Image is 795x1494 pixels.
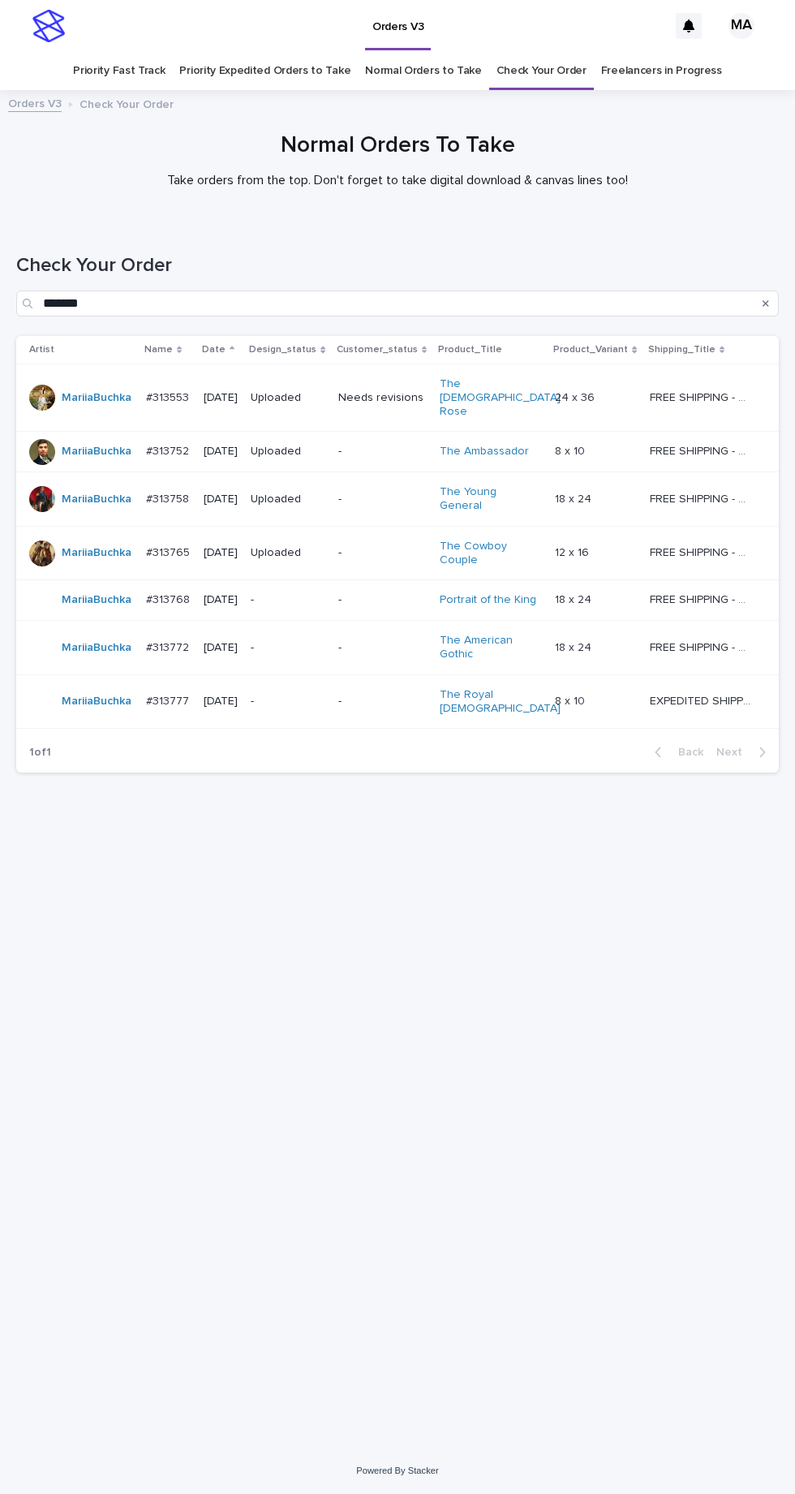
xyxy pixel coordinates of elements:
p: Take orders from the top. Don't forget to take digital download & canvas lines too! [73,173,722,188]
p: FREE SHIPPING - preview in 1-2 business days, after your approval delivery will take 5-10 b.d. [650,441,754,459]
p: Date [202,341,226,359]
p: Product_Variant [553,341,628,359]
h1: Check Your Order [16,254,779,278]
p: Customer_status [337,341,418,359]
p: Product_Title [438,341,502,359]
p: #313777 [146,691,192,708]
p: Artist [29,341,54,359]
p: 18 x 24 [555,489,595,506]
p: 24 x 36 [555,388,598,405]
a: Priority Expedited Orders to Take [179,52,350,90]
p: Design_status [249,341,316,359]
div: MA [728,13,754,39]
p: - [251,695,325,708]
a: The American Gothic [440,634,541,661]
a: The [DEMOGRAPHIC_DATA] Rose [440,377,561,418]
p: - [338,641,427,655]
p: #313768 [146,590,193,607]
p: 1 of 1 [16,733,64,773]
p: - [338,493,427,506]
p: EXPEDITED SHIPPING - preview in 1 business day; delivery up to 5 business days after your approval. [650,691,754,708]
a: Freelancers in Progress [601,52,722,90]
p: FREE SHIPPING - preview in 1-2 business days, after your approval delivery will take 5-10 b.d. [650,388,754,405]
p: FREE SHIPPING - preview in 1-2 business days, after your approval delivery will take 5-10 b.d. [650,638,754,655]
a: Priority Fast Track [73,52,165,90]
p: [DATE] [204,493,238,506]
p: 8 x 10 [555,441,588,459]
tr: MariiaBuchka #313758#313758 [DATE]Uploaded-The Young General 18 x 2418 x 24 FREE SHIPPING - previ... [16,472,779,527]
p: #313765 [146,543,193,560]
tr: MariiaBuchka #313553#313553 [DATE]UploadedNeeds revisionsThe [DEMOGRAPHIC_DATA] Rose 24 x 3624 x ... [16,364,779,431]
p: Needs revisions [338,391,427,405]
p: 12 x 16 [555,543,592,560]
p: 18 x 24 [555,638,595,655]
a: MariiaBuchka [62,391,131,405]
button: Back [642,745,710,760]
p: - [338,445,427,459]
p: 18 x 24 [555,590,595,607]
p: - [251,593,325,607]
p: FREE SHIPPING - preview in 1-2 business days, after your approval delivery will take 5-10 b.d. [650,590,754,607]
a: Check Your Order [496,52,587,90]
img: stacker-logo-s-only.png [32,10,65,42]
p: FREE SHIPPING - preview in 1-2 business days, after your approval delivery will take 5-10 b.d. [650,489,754,506]
p: #313553 [146,388,192,405]
tr: MariiaBuchka #313777#313777 [DATE]--The Royal [DEMOGRAPHIC_DATA] 8 x 108 x 10 EXPEDITED SHIPPING ... [16,674,779,729]
a: Portrait of the King [440,593,536,607]
p: [DATE] [204,546,238,560]
tr: MariiaBuchka #313772#313772 [DATE]--The American Gothic 18 x 2418 x 24 FREE SHIPPING - preview in... [16,621,779,675]
a: The Young General [440,485,541,513]
a: The Ambassador [440,445,529,459]
p: Uploaded [251,445,325,459]
span: Next [716,747,752,758]
a: MariiaBuchka [62,695,131,708]
a: MariiaBuchka [62,493,131,506]
a: Orders V3 [8,93,62,112]
tr: MariiaBuchka #313752#313752 [DATE]Uploaded-The Ambassador 8 x 108 x 10 FREE SHIPPING - preview in... [16,432,779,472]
input: Search [16,291,779,316]
a: MariiaBuchka [62,641,131,655]
p: [DATE] [204,391,238,405]
p: - [338,593,427,607]
p: #313772 [146,638,192,655]
span: Back [668,747,703,758]
p: Check Your Order [79,94,174,112]
p: Uploaded [251,391,325,405]
p: 8 x 10 [555,691,588,708]
a: The Royal [DEMOGRAPHIC_DATA] [440,688,561,716]
p: [DATE] [204,695,238,708]
h1: Normal Orders To Take [16,132,779,160]
p: #313752 [146,441,192,459]
p: - [338,695,427,708]
p: [DATE] [204,593,238,607]
p: Uploaded [251,546,325,560]
a: MariiaBuchka [62,593,131,607]
p: - [338,546,427,560]
p: Name [144,341,173,359]
a: MariiaBuchka [62,445,131,459]
p: Shipping_Title [648,341,715,359]
tr: MariiaBuchka #313765#313765 [DATE]Uploaded-The Cowboy Couple 12 x 1612 x 16 FREE SHIPPING - previ... [16,526,779,580]
p: FREE SHIPPING - preview in 1-2 business days, after your approval delivery will take 5-10 b.d. [650,543,754,560]
button: Next [710,745,779,760]
a: The Cowboy Couple [440,540,541,567]
p: Uploaded [251,493,325,506]
a: Powered By Stacker [356,1466,438,1475]
a: MariiaBuchka [62,546,131,560]
p: [DATE] [204,445,238,459]
p: #313758 [146,489,192,506]
p: [DATE] [204,641,238,655]
tr: MariiaBuchka #313768#313768 [DATE]--Portrait of the King 18 x 2418 x 24 FREE SHIPPING - preview i... [16,580,779,621]
p: - [251,641,325,655]
a: Normal Orders to Take [365,52,482,90]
